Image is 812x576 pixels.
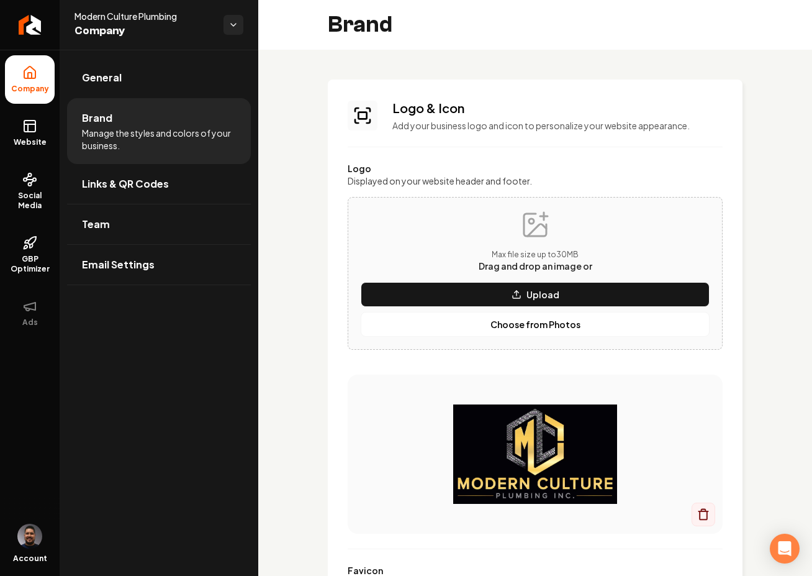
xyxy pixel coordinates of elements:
a: Social Media [5,162,55,221]
div: Open Intercom Messenger [770,534,800,564]
p: Choose from Photos [490,318,580,331]
span: Drag and drop an image or [479,260,592,272]
span: Company [6,84,54,94]
a: Website [5,109,55,157]
p: Upload [526,288,559,301]
p: Add your business logo and icon to personalize your website appearance. [392,119,723,132]
label: Displayed on your website header and footer. [348,175,723,187]
button: Ads [5,289,55,337]
span: Ads [17,318,43,327]
span: Company [74,22,214,40]
span: Team [82,217,110,232]
span: Email Settings [82,257,155,272]
a: Team [67,204,251,244]
span: Social Media [5,191,55,211]
button: Open user button [17,524,42,549]
button: Upload [361,282,710,307]
a: Email Settings [67,245,251,285]
span: Manage the styles and colors of your business. [82,127,236,152]
span: Links & QR Codes [82,176,169,191]
span: Brand [82,111,112,126]
span: General [82,70,122,85]
img: Rebolt Logo [19,15,42,35]
span: Website [9,137,52,147]
label: Logo [348,162,723,175]
span: Account [13,554,47,564]
span: GBP Optimizer [5,254,55,274]
a: General [67,58,251,98]
h2: Brand [328,12,392,37]
img: Logo [372,405,698,504]
img: Daniel Humberto Ortega Celis [17,524,42,549]
h3: Logo & Icon [392,99,723,117]
a: Links & QR Codes [67,164,251,204]
button: Choose from Photos [361,312,710,337]
a: GBP Optimizer [5,226,55,284]
p: Max file size up to 30 MB [479,250,592,260]
span: Modern Culture Plumbing [74,10,214,22]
